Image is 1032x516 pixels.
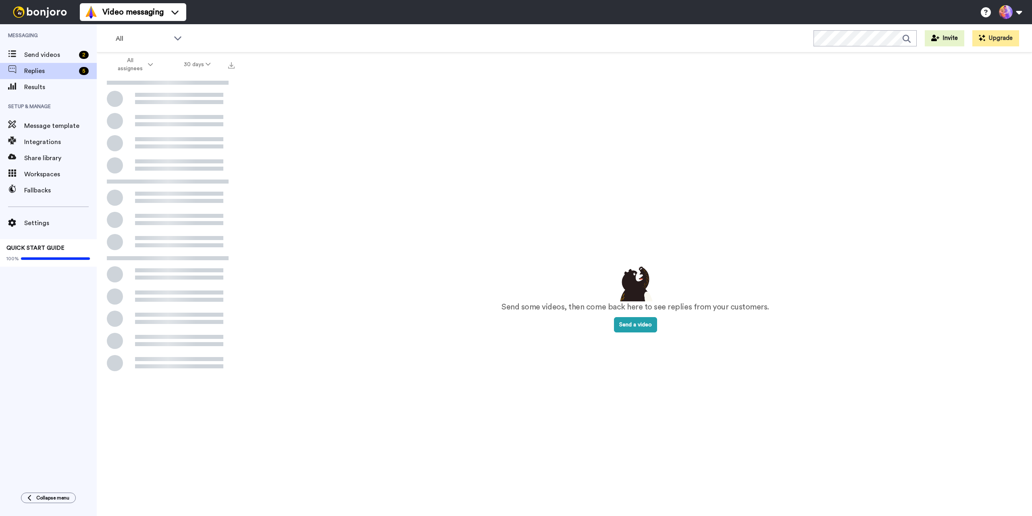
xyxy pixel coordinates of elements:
[501,301,769,313] p: Send some videos, then come back here to see replies from your customers.
[614,322,657,328] a: Send a video
[614,317,657,332] button: Send a video
[79,67,89,75] div: 5
[615,264,655,301] img: results-emptystates.png
[169,57,226,72] button: 30 days
[24,153,97,163] span: Share library
[24,50,76,60] span: Send videos
[85,6,98,19] img: vm-color.svg
[24,82,97,92] span: Results
[6,255,19,262] span: 100%
[24,186,97,195] span: Fallbacks
[226,58,237,71] button: Export all results that match these filters now.
[925,30,964,46] button: Invite
[79,51,89,59] div: 2
[10,6,70,18] img: bj-logo-header-white.svg
[116,34,170,44] span: All
[228,62,235,69] img: export.svg
[6,245,64,251] span: QUICK START GUIDE
[24,137,97,147] span: Integrations
[114,56,146,73] span: All assignees
[24,169,97,179] span: Workspaces
[36,495,69,501] span: Collapse menu
[972,30,1019,46] button: Upgrade
[98,53,169,76] button: All assignees
[24,121,97,131] span: Message template
[102,6,164,18] span: Video messaging
[21,493,76,503] button: Collapse menu
[24,66,76,76] span: Replies
[24,218,97,228] span: Settings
